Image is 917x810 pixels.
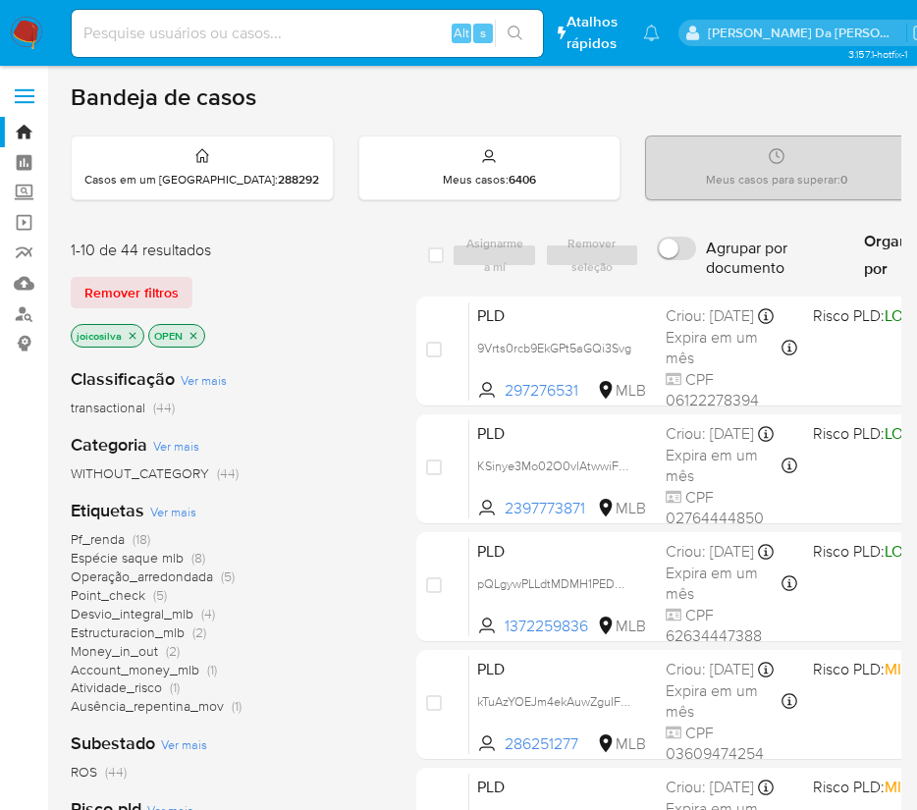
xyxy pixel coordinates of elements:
input: Pesquise usuários ou casos... [72,21,543,46]
p: joice.osilva@mercadopago.com.br [708,24,906,42]
span: s [480,24,486,42]
span: Atalhos rápidos [566,12,624,53]
span: Alt [454,24,469,42]
button: search-icon [495,20,535,47]
a: Notificações [643,25,660,41]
